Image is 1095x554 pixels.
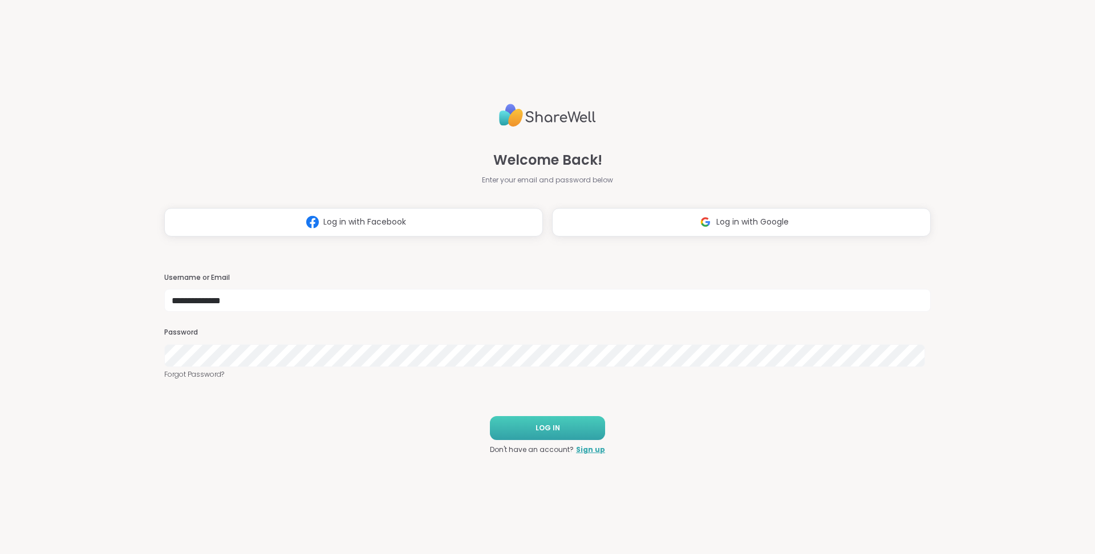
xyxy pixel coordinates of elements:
[302,211,323,233] img: ShareWell Logomark
[482,175,613,185] span: Enter your email and password below
[164,369,931,380] a: Forgot Password?
[552,208,931,237] button: Log in with Google
[490,416,605,440] button: LOG IN
[695,211,716,233] img: ShareWell Logomark
[499,99,596,132] img: ShareWell Logo
[164,328,931,337] h3: Password
[493,150,602,170] span: Welcome Back!
[536,423,560,433] span: LOG IN
[576,445,605,455] a: Sign up
[716,216,789,228] span: Log in with Google
[164,273,931,283] h3: Username or Email
[164,208,543,237] button: Log in with Facebook
[323,216,406,228] span: Log in with Facebook
[490,445,574,455] span: Don't have an account?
